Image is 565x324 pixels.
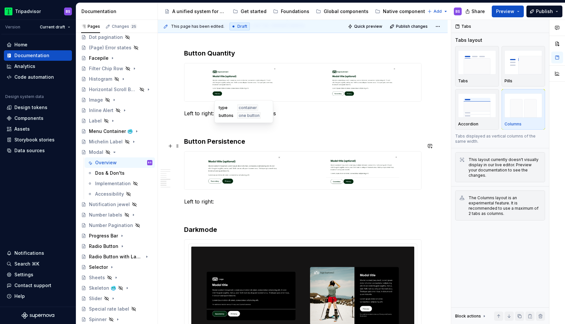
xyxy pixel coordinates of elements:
span: buttons [219,113,233,118]
a: Inline Alert [78,105,155,116]
div: Inline Alert [89,107,113,114]
button: Notifications [4,248,72,258]
div: Number Pagination [89,222,133,229]
span: Add [434,9,442,14]
div: Accessibility [95,191,124,197]
a: Radio Button with Label [78,251,155,262]
a: Design tokens [4,102,72,113]
img: placeholder [458,93,496,117]
a: Storybook stories [4,135,72,145]
p: Accordion [458,121,478,127]
div: Dot pagination [89,34,123,40]
a: Horizontal Scroll Bar Button [78,84,155,95]
div: Help [14,293,25,300]
div: Radio Button [89,243,118,250]
div: Assets [14,126,30,132]
span: Preview [496,8,514,15]
div: The Columns layout is an experimental feature. It is recommended to use a maximum of 2 tabs as co... [469,195,541,216]
div: Storybook stories [14,137,55,143]
div: Components [14,115,43,121]
a: Native components [372,6,430,17]
button: Contact support [4,280,72,291]
div: Data sources [14,147,45,154]
span: Share [471,8,485,15]
button: placeholderAccordion [455,89,499,130]
button: Add [425,7,450,16]
button: placeholderColumns [502,89,545,130]
a: Code automation [4,72,72,82]
div: Implementation [95,180,131,187]
a: Dos & Don'ts [85,168,155,178]
div: Special rate label [89,306,129,312]
div: Number labels [89,212,122,218]
a: Histogram [78,74,155,84]
div: Settings [14,271,33,278]
div: Analytics [14,63,35,70]
a: Slider [78,293,155,304]
div: Global components [324,8,368,15]
p: Tabs displayed as vertical columns of the same width. [455,134,545,144]
a: Dot pagination [78,32,155,42]
a: Radio Button [78,241,155,251]
div: (Page) Error states [89,44,131,51]
div: Slider [89,295,102,302]
span: This page has been edited. [171,24,224,29]
a: Supernova Logo [22,312,54,319]
a: Skeleton 🥶 [78,283,155,293]
a: Menu Container 🥶 [78,126,155,137]
img: placeholder [458,50,496,74]
div: Michelin Label [89,138,123,145]
div: Documentation [81,8,155,15]
a: Michelin Label [78,137,155,147]
a: Special rate label [78,304,155,314]
a: Data sources [4,145,72,156]
div: Pages [81,24,100,29]
div: Label [89,118,102,124]
button: Quick preview [346,22,385,31]
a: Global components [313,6,371,17]
div: Notifications [14,250,44,256]
div: Home [14,41,27,48]
a: Progress Bar [78,231,155,241]
div: Overview [95,159,117,166]
div: Filter Chip Row [89,65,123,72]
button: Search ⌘K [4,259,72,269]
div: Menu Container 🥶 [89,128,133,135]
p: Tabs [458,78,468,84]
div: Tabs layout [455,37,482,43]
span: type [219,105,233,110]
div: Spinner [89,316,107,323]
button: placeholderPills [502,46,545,87]
button: Preview [492,6,524,17]
div: Facepile [89,55,109,61]
a: Notification jewel [78,199,155,210]
a: Filter Chip Row [78,63,155,74]
button: Publish changes [388,22,431,31]
span: container [239,105,257,110]
a: Foundations [270,6,312,17]
a: Accessibility [85,189,155,199]
div: Dos & Don'ts [95,170,125,176]
a: Image [78,95,155,105]
a: Modal [78,147,155,157]
span: 25 [130,24,137,29]
div: Native components [383,8,428,15]
span: Publish [536,8,553,15]
button: Share [462,6,489,17]
h3: Darkmode [184,225,421,234]
div: Contact support [14,282,51,289]
div: Foundations [281,8,309,15]
a: Analytics [4,61,72,72]
button: TripadvisorBS [1,4,75,18]
a: Components [4,113,72,123]
a: Number Pagination [78,220,155,231]
a: Implementation [85,178,155,189]
img: placeholder [505,50,542,74]
span: Quick preview [354,24,382,29]
div: A unified system for every journey. [172,8,226,15]
div: Image [89,97,103,103]
span: Publish changes [396,24,428,29]
a: Selector [78,262,155,272]
h3: Button Quantity [184,49,421,58]
p: Pills [505,78,512,84]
